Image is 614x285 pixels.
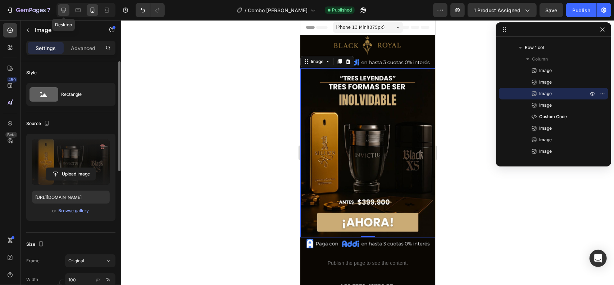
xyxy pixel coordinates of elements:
span: Image [539,79,552,86]
span: Column [532,55,548,63]
span: Image [539,102,552,109]
span: Image [539,136,552,143]
span: Row 1 col [525,44,544,51]
div: Size [26,240,45,249]
span: Image [539,67,552,74]
label: Width [26,276,38,283]
p: 7 [47,6,50,14]
p: Image [35,26,96,34]
span: Image [539,125,552,132]
button: 7 [3,3,54,17]
button: Browse gallery [58,207,90,214]
div: Undo/Redo [136,3,165,17]
p: Advanced [71,44,95,52]
span: Save [546,7,558,13]
div: Source [26,119,51,129]
span: Image [539,90,552,97]
button: px [104,275,113,284]
label: Frame [26,258,40,264]
div: Open Intercom Messenger [590,250,607,267]
p: Settings [36,44,56,52]
div: Beta [5,132,17,138]
button: Upload Image [46,168,96,181]
span: Custom Code [539,113,567,120]
div: Style [26,70,37,76]
span: 1 product assigned [474,6,520,14]
button: Publish [566,3,596,17]
button: % [94,275,103,284]
button: 1 product assigned [468,3,537,17]
span: Original [68,258,84,264]
span: Combo [PERSON_NAME] [248,6,308,14]
iframe: Design area [300,20,435,285]
span: / [245,6,246,14]
input: https://example.com/image.jpg [32,191,110,204]
div: px [96,276,101,283]
div: Publish [572,6,590,14]
span: Published [332,7,352,13]
span: or [53,206,57,215]
span: Image [539,148,552,155]
div: 450 [7,77,17,83]
button: Original [65,254,115,267]
div: % [106,276,110,283]
div: Rectangle [61,86,105,103]
button: Save [540,3,563,17]
div: Browse gallery [59,208,89,214]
